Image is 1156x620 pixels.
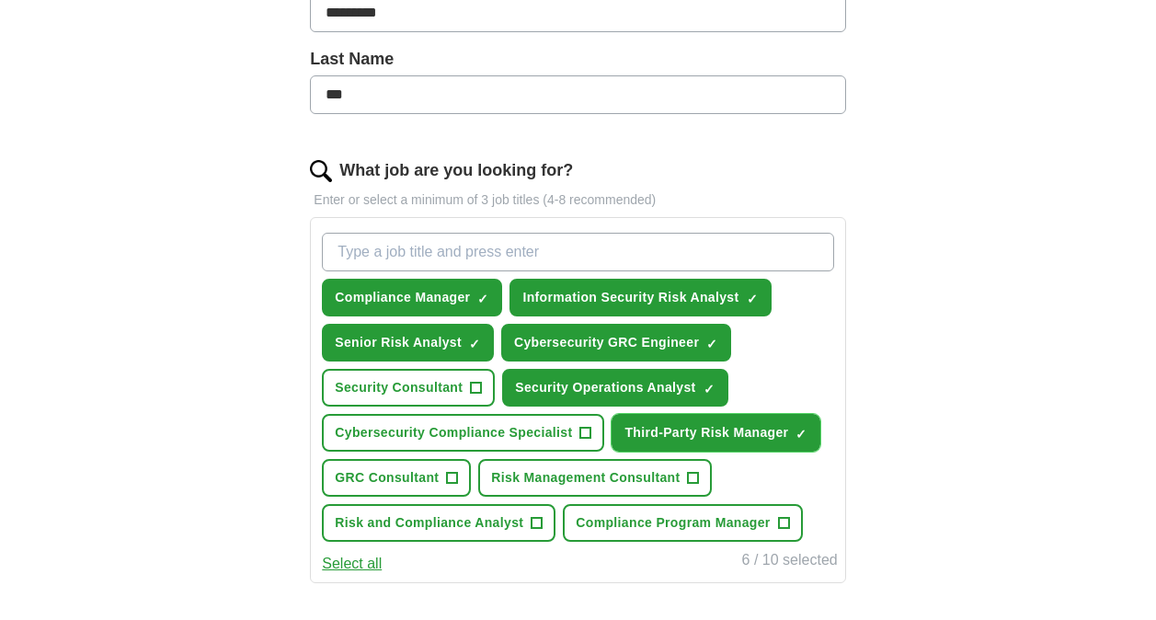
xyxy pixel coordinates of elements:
[704,382,715,396] span: ✓
[469,337,480,351] span: ✓
[501,324,731,362] button: Cybersecurity GRC Engineer✓
[795,427,807,442] span: ✓
[624,423,788,442] span: Third-Party Risk Manager
[491,468,680,488] span: Risk Management Consultant
[322,369,495,407] button: Security Consultant
[502,369,727,407] button: Security Operations Analyst✓
[339,158,573,183] label: What job are you looking for?
[514,333,699,352] span: Cybersecurity GRC Engineer
[322,279,502,316] button: Compliance Manager✓
[612,414,820,452] button: Third-Party Risk Manager✓
[310,160,332,182] img: search.png
[335,468,439,488] span: GRC Consultant
[322,459,471,497] button: GRC Consultant
[310,47,845,72] label: Last Name
[706,337,717,351] span: ✓
[322,324,494,362] button: Senior Risk Analyst✓
[515,378,695,397] span: Security Operations Analyst
[563,504,802,542] button: Compliance Program Manager
[310,190,845,210] p: Enter or select a minimum of 3 job titles (4-8 recommended)
[478,459,712,497] button: Risk Management Consultant
[742,549,838,575] div: 6 / 10 selected
[322,504,555,542] button: Risk and Compliance Analyst
[335,378,463,397] span: Security Consultant
[747,292,758,306] span: ✓
[335,333,462,352] span: Senior Risk Analyst
[322,414,604,452] button: Cybersecurity Compliance Specialist
[322,553,382,575] button: Select all
[322,233,833,271] input: Type a job title and press enter
[576,513,770,533] span: Compliance Program Manager
[477,292,488,306] span: ✓
[509,279,771,316] button: Information Security Risk Analyst✓
[335,513,523,533] span: Risk and Compliance Analyst
[335,288,470,307] span: Compliance Manager
[522,288,738,307] span: Information Security Risk Analyst
[335,423,572,442] span: Cybersecurity Compliance Specialist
